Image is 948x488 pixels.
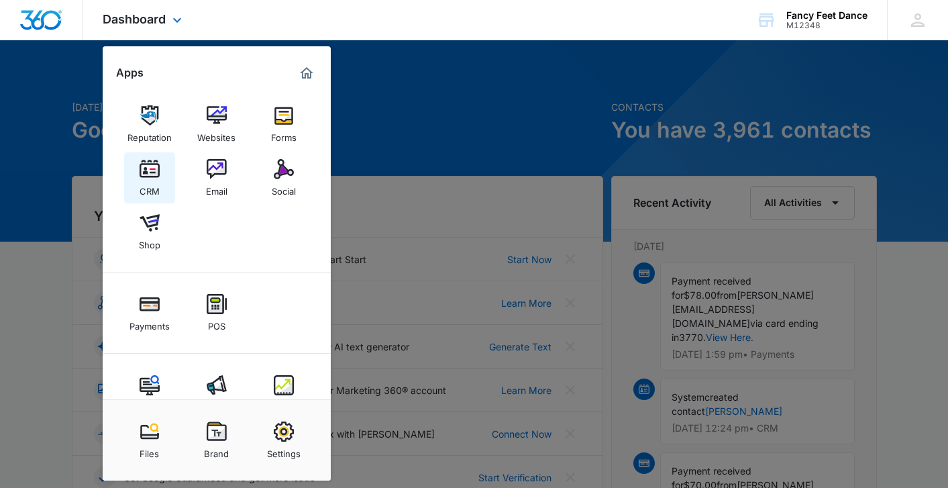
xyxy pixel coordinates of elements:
a: Content [124,369,175,420]
a: Social [258,152,309,203]
a: Websites [191,99,242,150]
span: Dashboard [103,12,166,26]
div: CRM [140,179,160,197]
div: Email [206,179,227,197]
a: Payments [124,287,175,338]
a: POS [191,287,242,338]
a: Email [191,152,242,203]
a: Settings [258,415,309,466]
div: account id [786,21,867,30]
div: Payments [129,314,170,332]
div: Ads [209,395,225,413]
div: Brand [204,442,229,459]
a: Files [124,415,175,466]
div: Content [133,395,166,413]
div: Files [140,442,159,459]
div: POS [208,314,225,332]
a: Ads [191,369,242,420]
a: Marketing 360® Dashboard [296,62,317,84]
a: Forms [258,99,309,150]
a: Intelligence [258,369,309,420]
div: Social [272,179,296,197]
a: Shop [124,206,175,257]
div: Forms [271,126,297,143]
div: Intelligence [260,395,307,413]
div: Shop [139,233,160,250]
div: Websites [197,126,235,143]
div: account name [786,10,867,21]
div: Settings [267,442,301,459]
a: Reputation [124,99,175,150]
a: CRM [124,152,175,203]
h2: Apps [116,66,144,79]
a: Brand [191,415,242,466]
div: Reputation [127,126,172,143]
